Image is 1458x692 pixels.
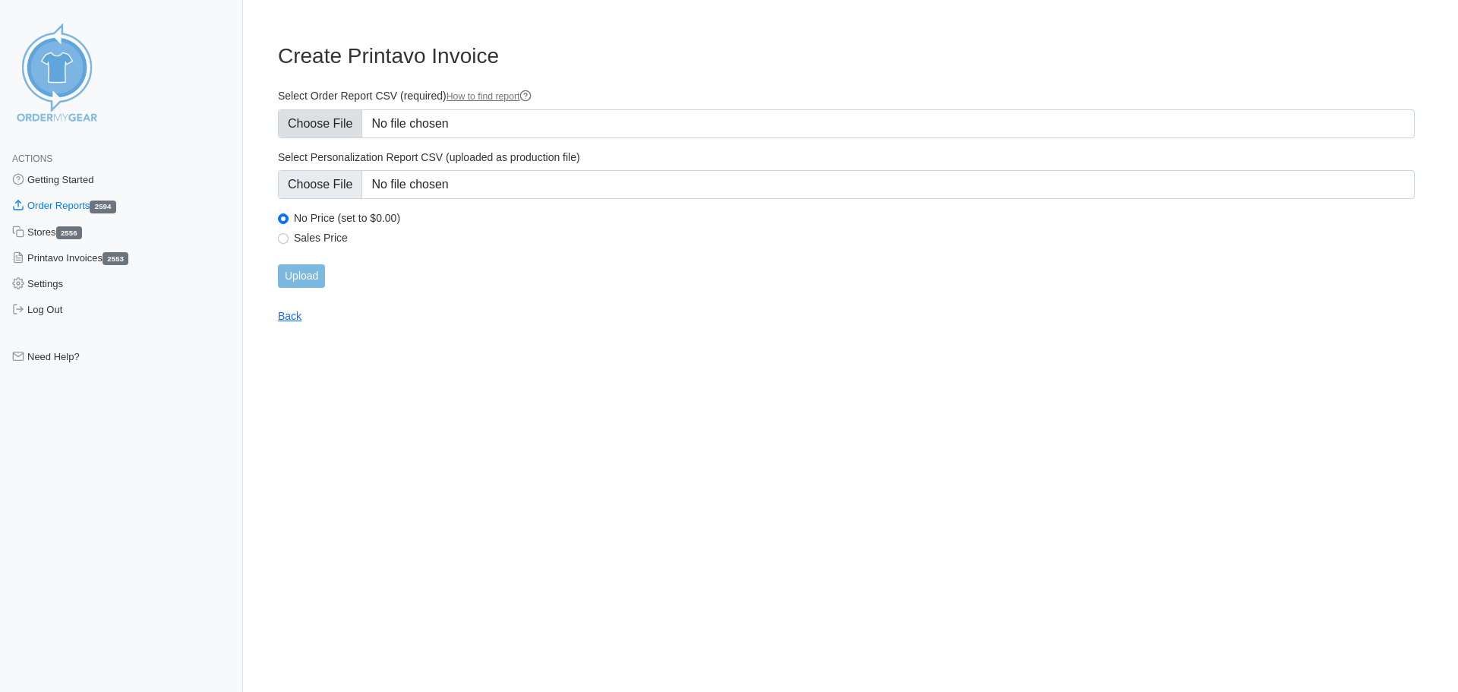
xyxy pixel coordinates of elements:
[294,211,1415,225] label: No Price (set to $0.00)
[447,91,532,102] a: How to find report
[278,310,301,322] a: Back
[103,252,128,265] span: 2553
[278,150,1415,164] label: Select Personalization Report CSV (uploaded as production file)
[90,201,115,213] span: 2594
[294,231,1415,245] label: Sales Price
[278,43,1415,69] h3: Create Printavo Invoice
[278,264,325,288] input: Upload
[278,89,1415,103] label: Select Order Report CSV (required)
[56,226,82,239] span: 2556
[12,153,52,164] span: Actions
